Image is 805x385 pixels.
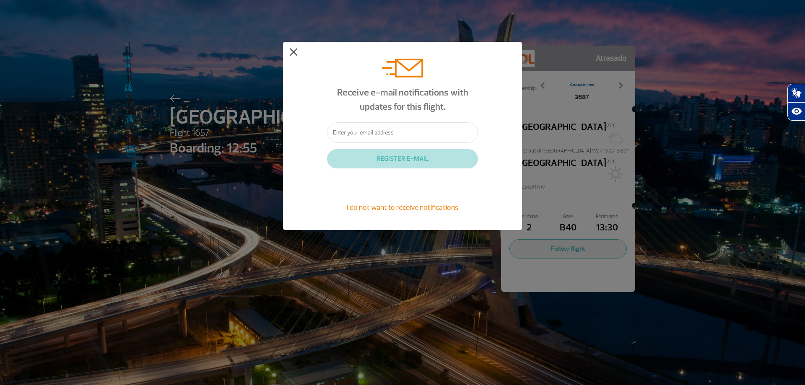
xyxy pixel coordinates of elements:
[347,203,458,212] span: I do not want to receive notifications
[327,149,478,168] button: REGISTER E-MAIL
[327,122,478,143] input: Enter your email address
[337,87,468,113] span: Receive e-mail notifications with updates for this flight.
[787,84,805,121] div: Plugin de acessibilidade da Hand Talk.
[787,102,805,121] button: Abrir recursos assistivos.
[787,84,805,102] button: Abrir tradutor de língua de sinais.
